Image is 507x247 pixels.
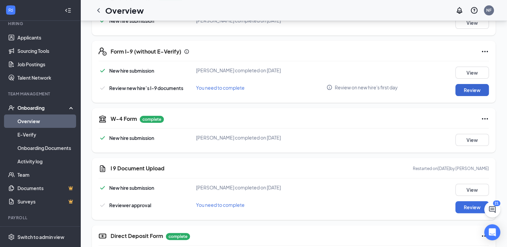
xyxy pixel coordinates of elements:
[17,225,75,238] a: PayrollCrown
[196,85,245,91] span: You need to complete
[196,135,281,141] span: [PERSON_NAME] completed on [DATE]
[196,202,245,208] span: You need to complete
[111,232,163,240] h5: Direct Deposit Form
[455,67,489,79] button: View
[105,5,144,16] h1: Overview
[326,84,332,90] svg: Info
[109,135,154,141] span: New hire submission
[17,128,75,141] a: E-Verify
[8,91,73,97] div: Team Management
[17,104,69,111] div: Onboarding
[8,104,15,111] svg: UserCheck
[7,7,14,13] svg: WorkstreamLogo
[455,201,489,213] button: Review
[17,141,75,155] a: Onboarding Documents
[17,234,64,240] div: Switch to admin view
[455,84,489,96] button: Review
[111,48,181,55] h5: Form I-9 (without E-Verify)
[99,84,107,92] svg: Checkmark
[99,115,107,123] svg: TaxGovernmentIcon
[99,165,107,173] svg: CustomFormIcon
[486,7,492,13] div: NF
[481,115,489,123] svg: Ellipses
[17,195,75,208] a: SurveysCrown
[8,21,73,26] div: Hiring
[99,201,107,209] svg: Checkmark
[17,155,75,168] a: Activity log
[335,84,398,91] span: Review on new hire's first day
[455,184,489,196] button: View
[493,200,500,206] div: 21
[111,165,165,172] h5: I 9 Document Upload
[413,166,489,171] p: Restarted on [DATE] by [PERSON_NAME]
[99,67,107,75] svg: Checkmark
[196,184,281,190] span: [PERSON_NAME] completed on [DATE]
[481,48,489,56] svg: Ellipses
[488,205,496,214] svg: ChatActive
[17,58,75,71] a: Job Postings
[17,31,75,44] a: Applicants
[109,68,154,74] span: New hire submission
[140,116,164,123] p: complete
[109,85,183,91] span: Review new hire’s I-9 documents
[17,71,75,84] a: Talent Network
[484,201,500,218] button: ChatActive
[481,232,489,240] svg: Ellipses
[99,48,107,56] svg: FormI9EVerifyIcon
[17,114,75,128] a: Overview
[470,6,478,14] svg: QuestionInfo
[111,115,137,122] h5: W-4 Form
[17,181,75,195] a: DocumentsCrown
[99,134,107,142] svg: Checkmark
[109,185,154,191] span: New hire submission
[99,232,107,240] svg: DirectDepositIcon
[196,67,281,73] span: [PERSON_NAME] completed on [DATE]
[99,17,107,25] svg: Checkmark
[65,7,71,14] svg: Collapse
[17,168,75,181] a: Team
[94,6,103,14] svg: ChevronLeft
[8,234,15,240] svg: Settings
[455,134,489,146] button: View
[109,18,154,24] span: New hire submission
[184,49,189,54] svg: Info
[455,6,463,14] svg: Notifications
[8,215,73,221] div: Payroll
[166,233,190,240] p: complete
[99,184,107,192] svg: Checkmark
[484,224,500,240] div: Open Intercom Messenger
[109,202,151,208] span: Reviewer approval
[455,17,489,29] button: View
[17,44,75,58] a: Sourcing Tools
